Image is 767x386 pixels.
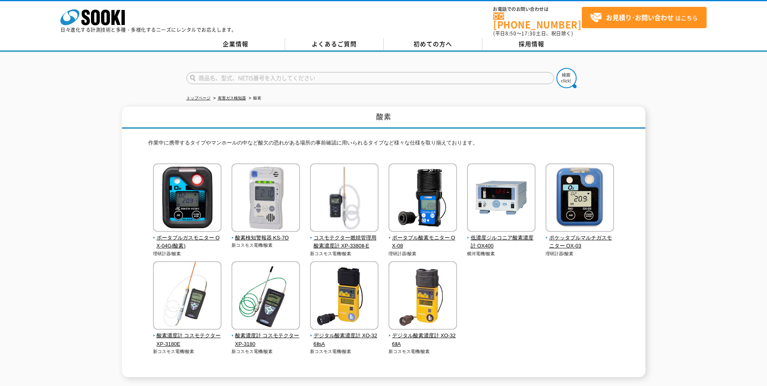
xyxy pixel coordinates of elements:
[153,234,222,251] span: ポータブルガスモニター OX-04G(酸素)
[285,38,384,50] a: よくあるご質問
[247,94,261,103] li: 酸素
[606,12,674,22] strong: お見積り･お問い合わせ
[310,234,379,251] span: コスモテクター燃焼管理用酸素濃度計 XP-3380Ⅱ-E
[389,324,457,348] a: デジタル酸素濃度計 XO-326ⅡA
[482,38,581,50] a: 採用情報
[232,234,300,242] span: 酸素検知警報器 KS-7O
[546,226,614,250] a: ポケッタブルマルチガスモニター OX-03
[232,324,300,348] a: 酸素濃度計 コスモテクター XP-3180
[310,163,378,234] img: コスモテクター燃焼管理用酸素濃度計 XP-3380Ⅱ-E
[505,30,517,37] span: 8:50
[232,261,300,332] img: 酸素濃度計 コスモテクター XP-3180
[60,27,237,32] p: 日々進化する計測技術と多種・多様化するニーズにレンタルでお応えします。
[546,163,614,234] img: ポケッタブルマルチガスモニター OX-03
[186,38,285,50] a: 企業情報
[310,348,379,355] p: 新コスモス電機/酸素
[590,12,698,24] span: はこちら
[389,234,457,251] span: ポータブル酸素モニター OX-08
[153,332,222,349] span: 酸素濃度計 コスモテクター XP-3180E
[148,139,619,151] p: 作業中に携帯するタイプやマンホールの中など酸欠の恐れがある場所の事前確認に用いられるタイプなど様々な仕様を取り揃えております。
[310,324,379,348] a: デジタル酸素濃度計 XO-326ⅡsA
[218,96,246,100] a: 有害ガス検知器
[389,250,457,257] p: 理研計器/酸素
[232,348,300,355] p: 新コスモス電機/酸素
[384,38,482,50] a: 初めての方へ
[153,226,222,250] a: ポータブルガスモニター OX-04G(酸素)
[310,261,378,332] img: デジタル酸素濃度計 XO-326ⅡsA
[186,96,211,100] a: トップページ
[521,30,536,37] span: 17:30
[232,242,300,249] p: 新コスモス電機/酸素
[493,7,582,12] span: お電話でのお問い合わせは
[232,163,300,234] img: 酸素検知警報器 KS-7O
[153,348,222,355] p: 新コスモス電機/酸素
[467,226,536,250] a: 低濃度ジルコニア酸素濃度計 OX400
[582,7,707,28] a: お見積り･お問い合わせはこちら
[310,332,379,349] span: デジタル酸素濃度計 XO-326ⅡsA
[546,250,614,257] p: 理研計器/酸素
[467,234,536,251] span: 低濃度ジルコニア酸素濃度計 OX400
[186,72,554,84] input: 商品名、型式、NETIS番号を入力してください
[389,348,457,355] p: 新コスモス電機/酸素
[310,226,379,250] a: コスモテクター燃焼管理用酸素濃度計 XP-3380Ⅱ-E
[232,226,300,242] a: 酸素検知警報器 KS-7O
[153,261,221,332] img: 酸素濃度計 コスモテクター XP-3180E
[153,163,221,234] img: ポータブルガスモニター OX-04G(酸素)
[546,234,614,251] span: ポケッタブルマルチガスモニター OX-03
[310,250,379,257] p: 新コスモス電機/酸素
[467,250,536,257] p: 横河電機/酸素
[153,250,222,257] p: 理研計器/酸素
[467,163,535,234] img: 低濃度ジルコニア酸素濃度計 OX400
[413,39,452,48] span: 初めての方へ
[389,261,457,332] img: デジタル酸素濃度計 XO-326ⅡA
[493,12,582,29] a: [PHONE_NUMBER]
[389,163,457,234] img: ポータブル酸素モニター OX-08
[389,332,457,349] span: デジタル酸素濃度計 XO-326ⅡA
[389,226,457,250] a: ポータブル酸素モニター OX-08
[122,107,645,129] h1: 酸素
[556,68,577,88] img: btn_search.png
[232,332,300,349] span: 酸素濃度計 コスモテクター XP-3180
[153,324,222,348] a: 酸素濃度計 コスモテクター XP-3180E
[493,30,573,37] span: (平日 ～ 土日、祝日除く)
